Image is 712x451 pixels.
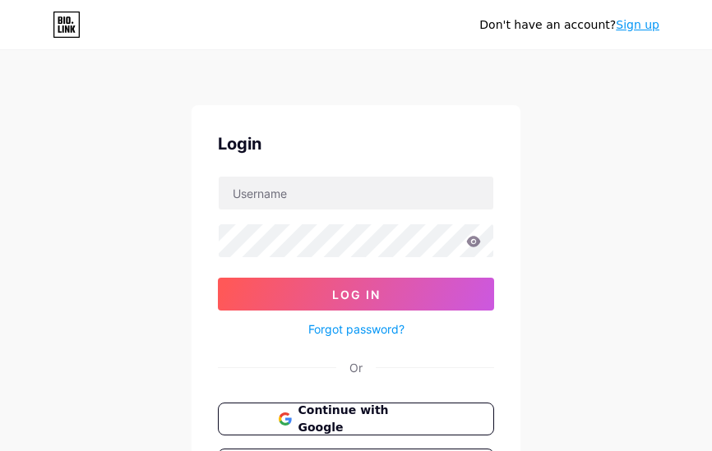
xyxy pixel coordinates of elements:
[308,320,405,338] a: Forgot password?
[218,131,494,156] div: Login
[332,288,381,301] span: Log In
[298,402,434,436] span: Continue with Google
[219,177,493,209] input: Username
[349,359,363,376] div: Or
[218,278,494,311] button: Log In
[218,403,494,435] button: Continue with Google
[479,16,659,34] div: Don't have an account?
[616,18,659,31] a: Sign up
